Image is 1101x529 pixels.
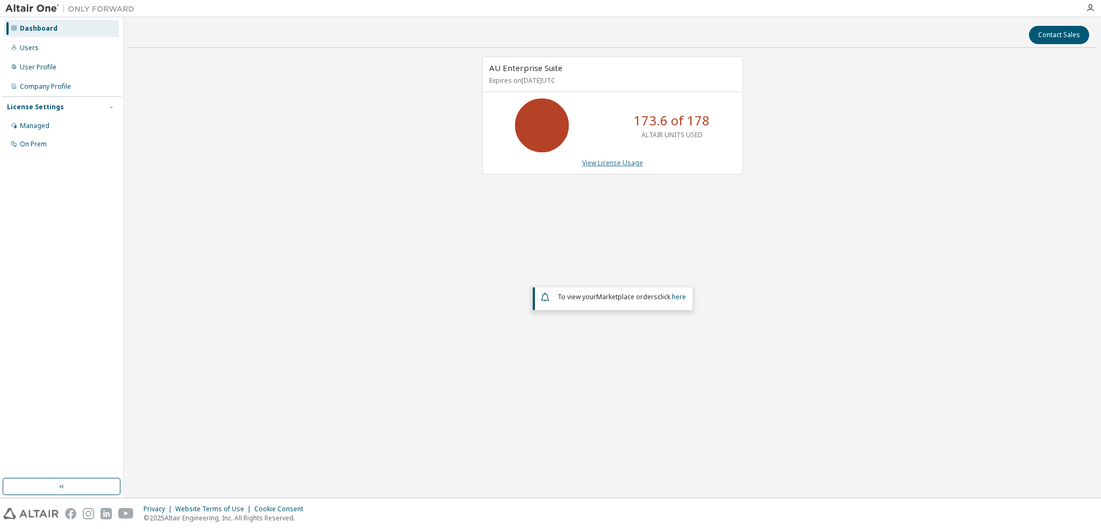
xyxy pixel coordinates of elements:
p: © 2025 Altair Engineering, Inc. All Rights Reserved. [144,513,310,523]
div: On Prem [20,140,47,149]
img: Altair One [5,3,140,14]
div: Company Profile [20,82,71,91]
span: AU Enterprise Suite [489,62,562,73]
div: Website Terms of Use [175,505,254,513]
a: here [672,292,686,301]
div: Users [20,44,39,52]
div: Managed [20,122,49,130]
img: facebook.svg [65,508,76,519]
img: linkedin.svg [101,508,112,519]
img: youtube.svg [118,508,134,519]
p: Expires on [DATE] UTC [489,76,733,85]
button: Contact Sales [1029,26,1089,44]
div: Privacy [144,505,175,513]
div: Cookie Consent [254,505,310,513]
em: Marketplace orders [596,292,657,301]
div: Dashboard [20,24,58,33]
img: instagram.svg [83,508,94,519]
a: View License Usage [582,158,643,167]
div: License Settings [7,103,64,111]
img: altair_logo.svg [3,508,59,519]
span: To view your click [557,292,686,301]
div: User Profile [20,63,56,72]
p: 173.6 of 178 [634,111,710,130]
p: ALTAIR UNITS USED [641,130,703,139]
